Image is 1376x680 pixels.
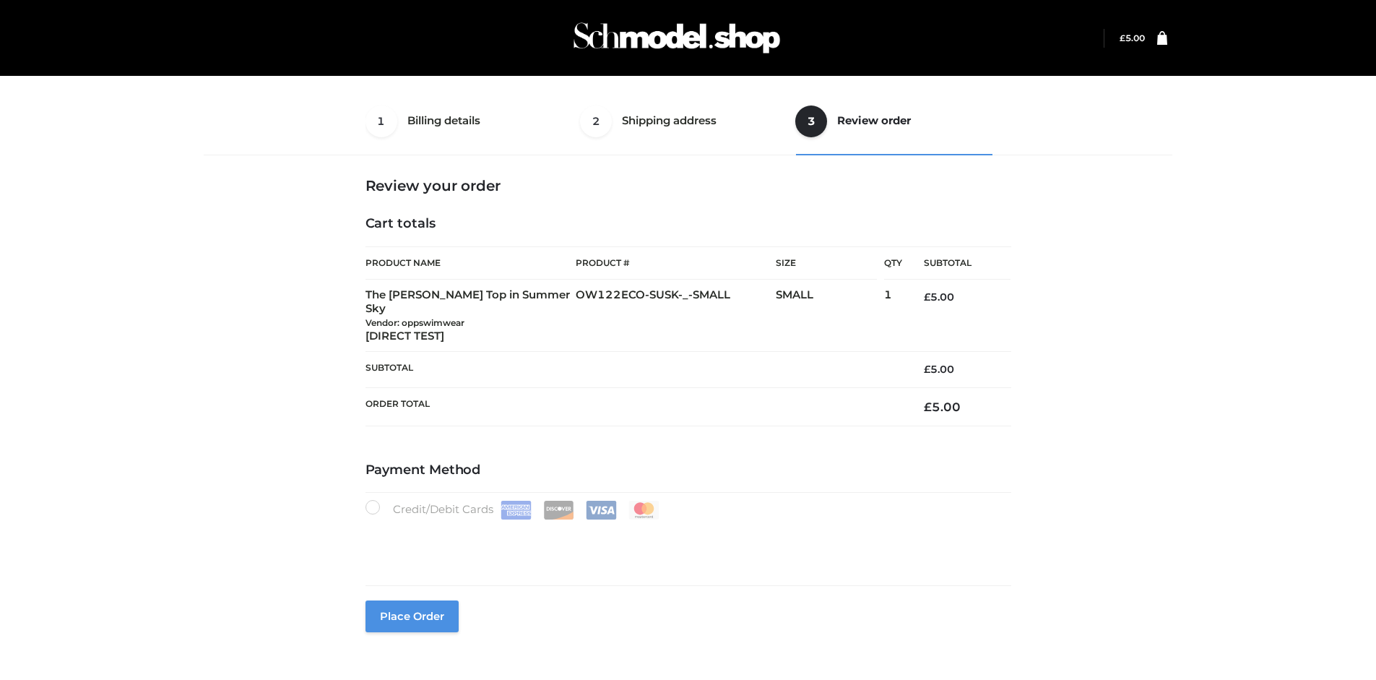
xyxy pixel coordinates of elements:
td: 1 [884,280,902,352]
a: £5.00 [1120,33,1145,43]
th: Product Name [365,246,576,280]
th: Product # [576,246,776,280]
bdi: 5.00 [924,290,954,304]
img: Discover [543,501,574,520]
img: Visa [586,501,617,520]
th: Size [776,247,877,280]
img: Schmodel Admin 964 [568,9,785,66]
bdi: 5.00 [924,400,961,414]
img: Mastercard [628,501,659,520]
h3: Review your order [365,177,1011,194]
span: £ [924,363,930,376]
th: Order Total [365,387,903,426]
th: Qty [884,246,902,280]
th: Subtotal [365,352,903,387]
span: £ [924,400,932,414]
button: Place order [365,601,459,632]
h4: Payment Method [365,462,1011,478]
small: Vendor: oppswimwear [365,317,464,328]
span: £ [1120,33,1125,43]
bdi: 5.00 [924,363,954,376]
td: OW122ECO-SUSK-_-SMALL [576,280,776,352]
bdi: 5.00 [1120,33,1145,43]
th: Subtotal [902,247,1011,280]
td: The [PERSON_NAME] Top in Summer Sky [DIRECT TEST] [365,280,576,352]
label: Credit/Debit Cards [365,500,661,520]
img: Amex [501,501,532,520]
iframe: Secure payment input frame [363,517,1008,569]
td: SMALL [776,280,884,352]
span: £ [924,290,930,304]
h4: Cart totals [365,216,1011,232]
